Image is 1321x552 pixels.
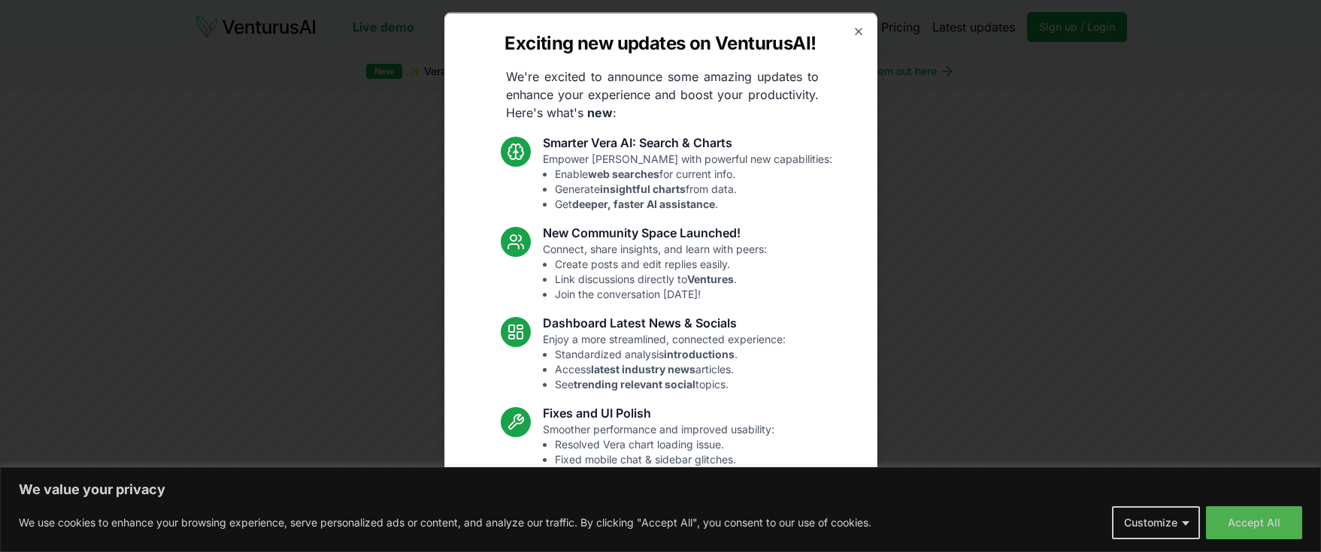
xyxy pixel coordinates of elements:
[572,197,715,210] strong: deeper, faster AI assistance
[555,271,767,286] li: Link discussions directly to .
[555,436,774,451] li: Resolved Vera chart loading issue.
[555,361,786,376] li: Access articles.
[574,377,695,390] strong: trending relevant social
[555,376,786,391] li: See topics.
[591,362,695,375] strong: latest industry news
[664,347,735,360] strong: introductions
[555,181,832,196] li: Generate from data.
[587,104,613,119] strong: new
[687,272,734,285] strong: Ventures
[543,151,832,211] p: Empower [PERSON_NAME] with powerful new capabilities:
[555,166,832,181] li: Enable for current info.
[555,346,786,361] li: Standardized analysis .
[555,256,767,271] li: Create posts and edit replies easily.
[555,286,767,301] li: Join the conversation [DATE]!
[543,421,774,481] p: Smoother performance and improved usability:
[588,167,659,179] strong: web searches
[555,196,832,211] li: Get .
[543,313,786,331] h3: Dashboard Latest News & Socials
[492,493,829,547] p: These updates are designed to make VenturusAI more powerful, intuitive, and user-friendly. Let us...
[494,67,831,121] p: We're excited to announce some amazing updates to enhance your experience and boost your producti...
[543,331,786,391] p: Enjoy a more streamlined, connected experience:
[543,241,767,301] p: Connect, share insights, and learn with peers:
[543,223,767,241] h3: New Community Space Launched!
[600,182,686,195] strong: insightful charts
[504,31,816,55] h2: Exciting new updates on VenturusAI!
[555,451,774,466] li: Fixed mobile chat & sidebar glitches.
[543,133,832,151] h3: Smarter Vera AI: Search & Charts
[543,403,774,421] h3: Fixes and UI Polish
[555,466,774,481] li: Enhanced overall UI consistency.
